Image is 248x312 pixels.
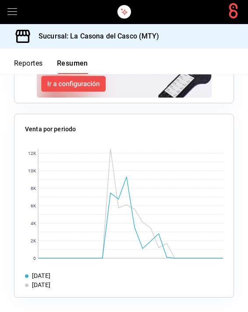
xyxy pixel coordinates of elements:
[7,7,18,18] button: open drawer
[32,281,50,290] div: [DATE]
[32,272,50,281] div: [DATE]
[25,125,76,134] p: Venta por periodo
[33,256,36,261] text: 0
[31,186,36,191] text: 8K
[31,221,36,226] text: 4K
[14,60,43,74] button: Reportes
[28,169,36,174] text: 10K
[31,204,36,209] text: 6K
[31,239,36,244] text: 2K
[32,32,159,42] h3: Sucursal: La Casona del Casco (MTY)
[14,60,88,74] div: navigation tabs
[57,60,88,74] button: Resumen
[28,151,36,156] text: 12K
